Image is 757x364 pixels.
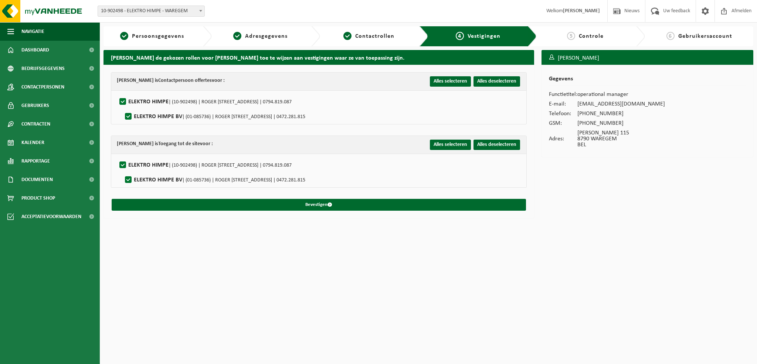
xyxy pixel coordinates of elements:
[245,33,288,39] span: Adresgegevens
[579,33,604,39] span: Controle
[169,163,292,168] span: | (10-902498) | ROGER [STREET_ADDRESS] | 0794.819.087
[233,32,241,40] span: 2
[21,152,50,170] span: Rapportage
[21,78,64,96] span: Contactpersonen
[107,32,197,41] a: 1Persoonsgegevens
[182,177,305,183] span: | (01-085736) | ROGER [STREET_ADDRESS] | 0472.281.815
[112,199,526,211] button: Bevestigen
[577,109,665,118] td: [PHONE_NUMBER]
[21,133,44,152] span: Kalender
[120,32,128,40] span: 1
[549,99,577,109] td: E-mail:
[169,99,292,105] span: | (10-902498) | ROGER [STREET_ADDRESS] | 0794.819.087
[577,128,665,150] td: [PERSON_NAME] 115 8790 WAREGEM BEL
[103,50,534,64] h2: [PERSON_NAME] de gekozen rollen voor [PERSON_NAME] toe te wijzen aan vestigingen waar ze van toep...
[324,32,414,41] a: 3Contactrollen
[21,115,50,133] span: Contracten
[98,6,204,16] span: 10-902498 - ELEKTRO HIMPE - WAREGEM
[132,33,184,39] span: Persoonsgegevens
[473,140,520,150] button: Alles deselecteren
[549,76,746,86] h2: Gegevens
[117,76,225,85] div: [PERSON_NAME] is voor :
[577,118,665,128] td: [PHONE_NUMBER]
[567,32,575,40] span: 5
[21,22,44,41] span: Navigatie
[158,141,200,147] strong: Toegang tot de site
[549,128,577,150] td: Adres:
[21,170,53,189] span: Documenten
[123,111,305,122] label: ELEKTRO HIMPE BV
[21,96,49,115] span: Gebruikers
[542,50,753,66] h3: [PERSON_NAME]
[117,140,213,148] div: [PERSON_NAME] is voor :
[215,32,305,41] a: 2Adresgegevens
[21,41,49,59] span: Dashboard
[355,33,394,39] span: Contactrollen
[456,32,464,40] span: 4
[21,59,65,78] span: Bedrijfsgegevens
[577,99,665,109] td: [EMAIL_ADDRESS][DOMAIN_NAME]
[158,78,212,83] strong: Contactpersoon offertes
[343,32,352,40] span: 3
[577,90,665,99] td: operational manager
[430,140,471,150] button: Alles selecteren
[118,96,292,107] label: ELEKTRO HIMPE
[563,8,600,14] strong: [PERSON_NAME]
[473,76,520,87] button: Alles deselecteren
[98,6,205,17] span: 10-902498 - ELEKTRO HIMPE - WAREGEM
[118,160,292,171] label: ELEKTRO HIMPE
[21,207,81,226] span: Acceptatievoorwaarden
[468,33,500,39] span: Vestigingen
[549,109,577,118] td: Telefoon:
[549,90,577,99] td: Functietitel:
[549,118,577,128] td: GSM:
[666,32,675,40] span: 6
[123,174,305,186] label: ELEKTRO HIMPE BV
[21,189,55,207] span: Product Shop
[182,114,305,120] span: | (01-085736) | ROGER [STREET_ADDRESS] | 0472.281.815
[678,33,732,39] span: Gebruikersaccount
[430,76,471,87] button: Alles selecteren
